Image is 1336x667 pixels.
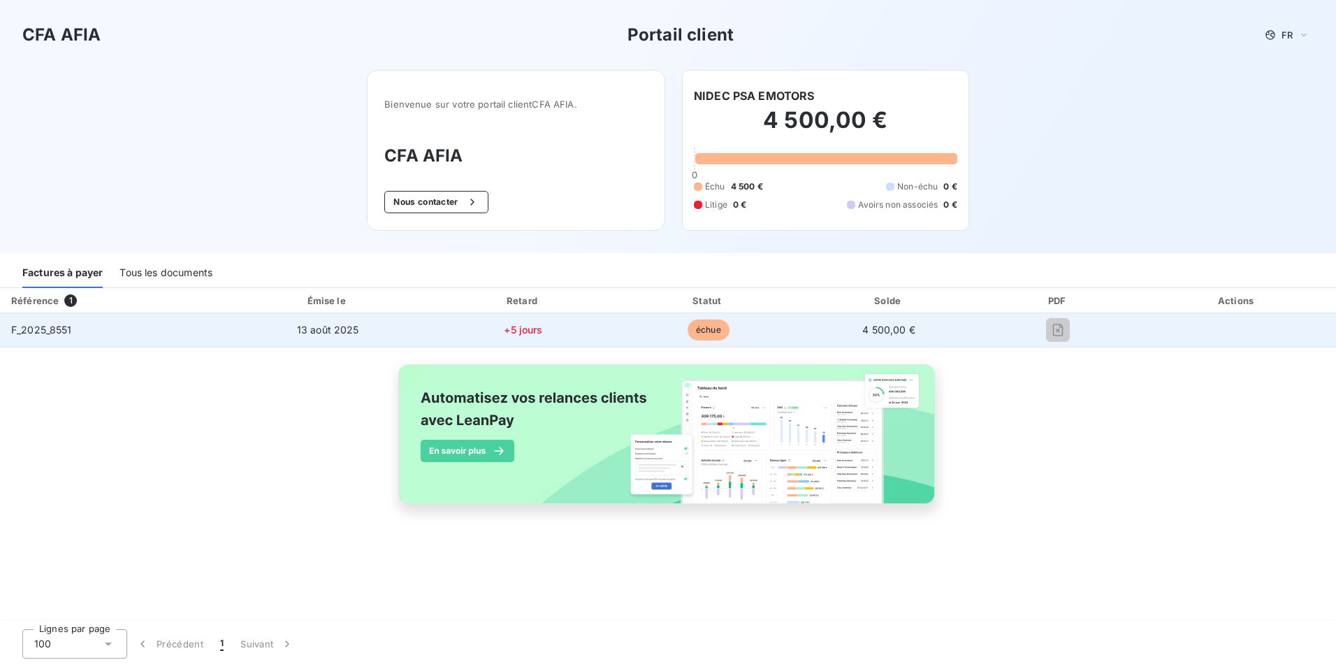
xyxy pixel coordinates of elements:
h3: Portail client [627,22,734,48]
span: +5 jours [504,324,542,336]
div: Retard [433,294,614,308]
span: échue [688,320,729,340]
span: 1 [64,294,77,307]
div: PDF [981,294,1135,308]
h3: CFA AFIA [22,22,101,48]
span: 0 [692,169,697,180]
div: Solde [803,294,975,308]
span: Litige [705,199,727,211]
h3: CFA AFIA [384,143,648,168]
span: 0 € [943,199,957,211]
span: Bienvenue sur votre portail client CFA AFIA . [384,99,648,110]
button: Précédent [127,629,212,659]
span: FR [1281,29,1293,41]
span: 4 500 € [731,180,763,193]
button: 1 [212,629,232,659]
div: Émise le [228,294,427,308]
span: 4 500,00 € [862,324,915,336]
span: 13 août 2025 [297,324,359,336]
span: 0 € [943,180,957,193]
span: 100 [34,637,51,651]
div: Factures à payer [22,259,103,288]
button: Suivant [232,629,303,659]
span: F_2025_8551 [11,324,72,336]
span: 0 € [733,199,746,211]
h6: NIDEC PSA EMOTORS [694,87,815,104]
div: Tous les documents [119,259,212,288]
h2: 4 500,00 € [694,106,957,148]
div: Statut [620,294,797,308]
button: Nous contacter [384,191,488,213]
span: 1 [220,637,224,651]
span: Non-échu [897,180,938,193]
span: Échu [705,180,725,193]
div: Référence [11,295,59,306]
div: Actions [1141,294,1333,308]
img: banner [386,356,950,528]
span: Avoirs non associés [858,199,938,211]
